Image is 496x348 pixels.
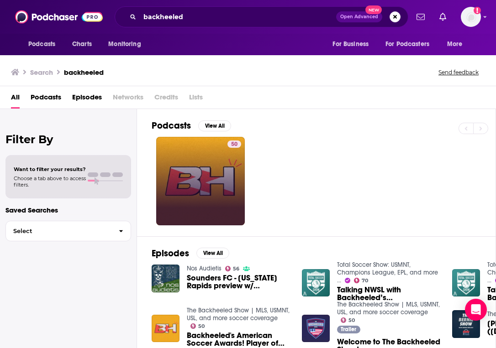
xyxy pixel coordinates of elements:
span: Trailer [341,327,356,332]
div: Open Intercom Messenger [465,299,487,321]
button: open menu [102,36,153,53]
span: 56 [233,267,239,271]
span: 50 [198,324,205,328]
a: 70 [354,278,369,283]
a: 50 [190,323,205,329]
a: Show notifications dropdown [413,9,428,25]
a: 50 [341,317,355,323]
img: Talking NWSL with Backheeled’s Arianna Cascone! Separating NWSL teams into tiers, how the USWNT’s... [452,269,480,297]
button: Show profile menu [461,7,481,27]
span: Networks [113,90,143,109]
img: Talking NWSL with Backheeled’s Arianna Cascone! Separating NWSL teams into tiers, how the USWNT’s... [302,269,330,297]
a: The Backheeled Show | MLS, USMNT, USL, and more soccer coverage [187,306,290,322]
span: Credits [154,90,178,109]
h3: Search [30,68,53,77]
a: Nos Audietis [187,265,222,272]
h2: Filter By [5,133,131,146]
button: open menu [380,36,443,53]
button: Select [5,221,131,241]
h2: Episodes [152,248,189,259]
img: User Profile [461,7,481,27]
button: View All [198,120,231,131]
a: Talking NWSL with Backheeled’s Arianna Cascone! Separating NWSL teams into tiers, how the USWNT’s... [337,286,441,301]
a: Show notifications dropdown [436,9,450,25]
a: Episodes [72,90,102,109]
button: open menu [441,36,474,53]
a: All [11,90,20,109]
span: Select [6,228,111,234]
span: Lists [189,90,203,109]
span: For Business [332,38,369,51]
button: Open AdvancedNew [336,11,382,22]
span: 50 [348,318,355,322]
span: 50 [231,140,237,149]
div: Search podcasts, credits, & more... [115,6,408,27]
span: Charts [72,38,92,51]
svg: Add a profile image [474,7,481,14]
a: 50 [227,140,241,148]
input: Search podcasts, credits, & more... [140,10,336,24]
img: Backheeled's American Soccer Awards! Player of the Year for the USMNT, USWNT, MLS & more [152,315,179,343]
a: Backheeled's American Soccer Awards! Player of the Year for the USMNT, USWNT, MLS & more [187,332,291,347]
span: New [365,5,382,14]
span: 70 [362,279,368,283]
span: Monitoring [108,38,141,51]
a: The Backheeled Show | MLS, USMNT, USL, and more soccer coverage [337,301,440,316]
span: More [447,38,463,51]
img: Podchaser - Follow, Share and Rate Podcasts [15,8,103,26]
img: Sounders FC - Colorado Rapids preview w/ Backheeled's Joseph Lowery [152,265,179,292]
span: Choose a tab above to access filters. [14,175,86,188]
span: Sounders FC - [US_STATE] Rapids preview w/ Backheeled's [PERSON_NAME] [187,274,291,290]
img: Joe Lowery (backheeled.com) - Segment 5 3-13-23 [452,310,480,338]
a: 56 [225,266,240,271]
span: Podcasts [28,38,55,51]
img: Welcome to The Backheeled Show! [302,315,330,343]
span: Open Advanced [340,15,378,19]
span: Talking NWSL with Backheeled’s [PERSON_NAME]! Separating NWSL teams into tiers, how the USWNT’s y... [337,286,441,301]
span: For Podcasters [385,38,429,51]
a: 50 [156,137,245,225]
a: PodcastsView All [152,120,231,131]
a: Sounders FC - Colorado Rapids preview w/ Backheeled's Joseph Lowery [187,274,291,290]
a: EpisodesView All [152,248,229,259]
span: Logged in as dkcsports [461,7,481,27]
button: View All [196,248,229,259]
a: Charts [66,36,97,53]
a: Podcasts [31,90,61,109]
h2: Podcasts [152,120,191,131]
button: open menu [326,36,380,53]
button: open menu [22,36,67,53]
h3: backheeled [64,68,104,77]
p: Saved Searches [5,206,131,214]
a: Total Soccer Show: USMNT, Champions League, EPL, and more ... [337,261,438,284]
button: Send feedback [436,68,481,76]
span: Want to filter your results? [14,166,86,172]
